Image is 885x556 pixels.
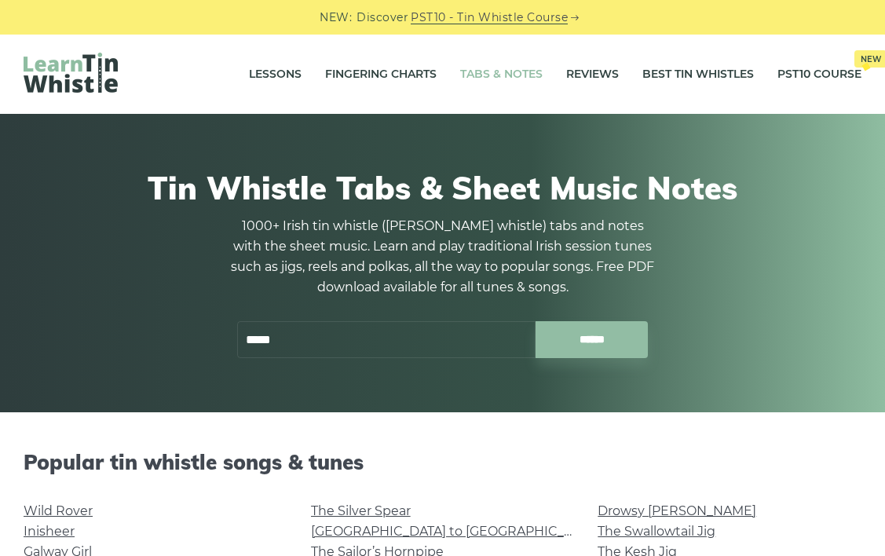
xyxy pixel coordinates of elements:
[249,55,302,94] a: Lessons
[24,450,861,474] h2: Popular tin whistle songs & tunes
[31,169,854,207] h1: Tin Whistle Tabs & Sheet Music Notes
[325,55,437,94] a: Fingering Charts
[566,55,619,94] a: Reviews
[231,216,655,298] p: 1000+ Irish tin whistle ([PERSON_NAME] whistle) tabs and notes with the sheet music. Learn and pl...
[460,55,543,94] a: Tabs & Notes
[311,503,411,518] a: The Silver Spear
[311,524,601,539] a: [GEOGRAPHIC_DATA] to [GEOGRAPHIC_DATA]
[24,503,93,518] a: Wild Rover
[24,524,75,539] a: Inisheer
[642,55,754,94] a: Best Tin Whistles
[598,524,715,539] a: The Swallowtail Jig
[598,503,756,518] a: Drowsy [PERSON_NAME]
[24,53,118,93] img: LearnTinWhistle.com
[777,55,861,94] a: PST10 CourseNew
